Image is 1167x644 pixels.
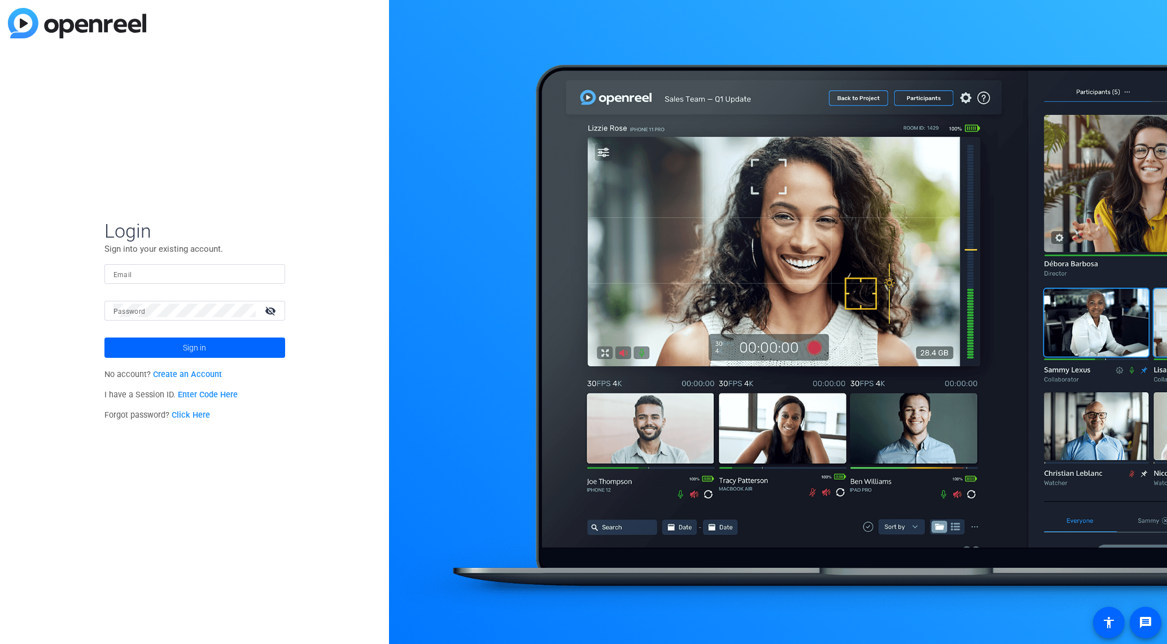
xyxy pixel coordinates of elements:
mat-icon: visibility_off [258,303,285,319]
span: Sign in [183,334,206,362]
mat-icon: accessibility [1102,616,1116,629]
a: Create an Account [153,370,222,379]
a: Enter Code Here [178,390,238,400]
mat-label: Password [113,308,146,316]
a: Click Here [172,410,210,420]
button: Sign in [104,338,285,358]
mat-label: Email [113,271,132,279]
input: Enter Email Address [113,267,276,281]
mat-icon: message [1139,616,1152,629]
span: No account? [104,370,222,379]
span: Login [104,219,285,243]
p: Sign into your existing account. [104,243,285,255]
span: I have a Session ID. [104,390,238,400]
img: blue-gradient.svg [8,8,146,38]
span: Forgot password? [104,410,211,420]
